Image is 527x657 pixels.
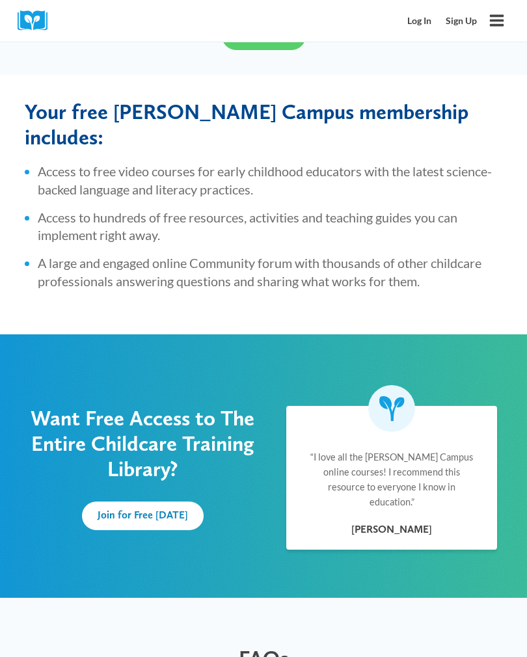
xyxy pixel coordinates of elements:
[38,254,502,290] li: A large and engaged online Community forum with thousands of other childcare professionals answer...
[310,521,474,538] div: [PERSON_NAME]
[18,10,57,31] img: Cox Campus
[25,406,260,482] p: Want Free Access to The Entire Childcare Training Library?
[98,509,188,521] span: Join for Free [DATE]
[401,9,484,33] nav: Secondary Mobile Navigation
[310,449,474,509] p: “I love all the [PERSON_NAME] Campus online courses! I recommend this resource to everyone I know...
[38,209,502,245] li: Access to hundreds of free resources, activities and teaching guides you can implement right away.
[401,9,439,33] a: Log In
[484,8,509,33] button: Open menu
[38,163,502,198] li: Access to free video courses for early childhood educators with the latest science-backed languag...
[439,9,484,33] a: Sign Up
[82,502,204,530] a: Join for Free [DATE]
[25,99,468,150] span: Your free [PERSON_NAME] Campus membership includes:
